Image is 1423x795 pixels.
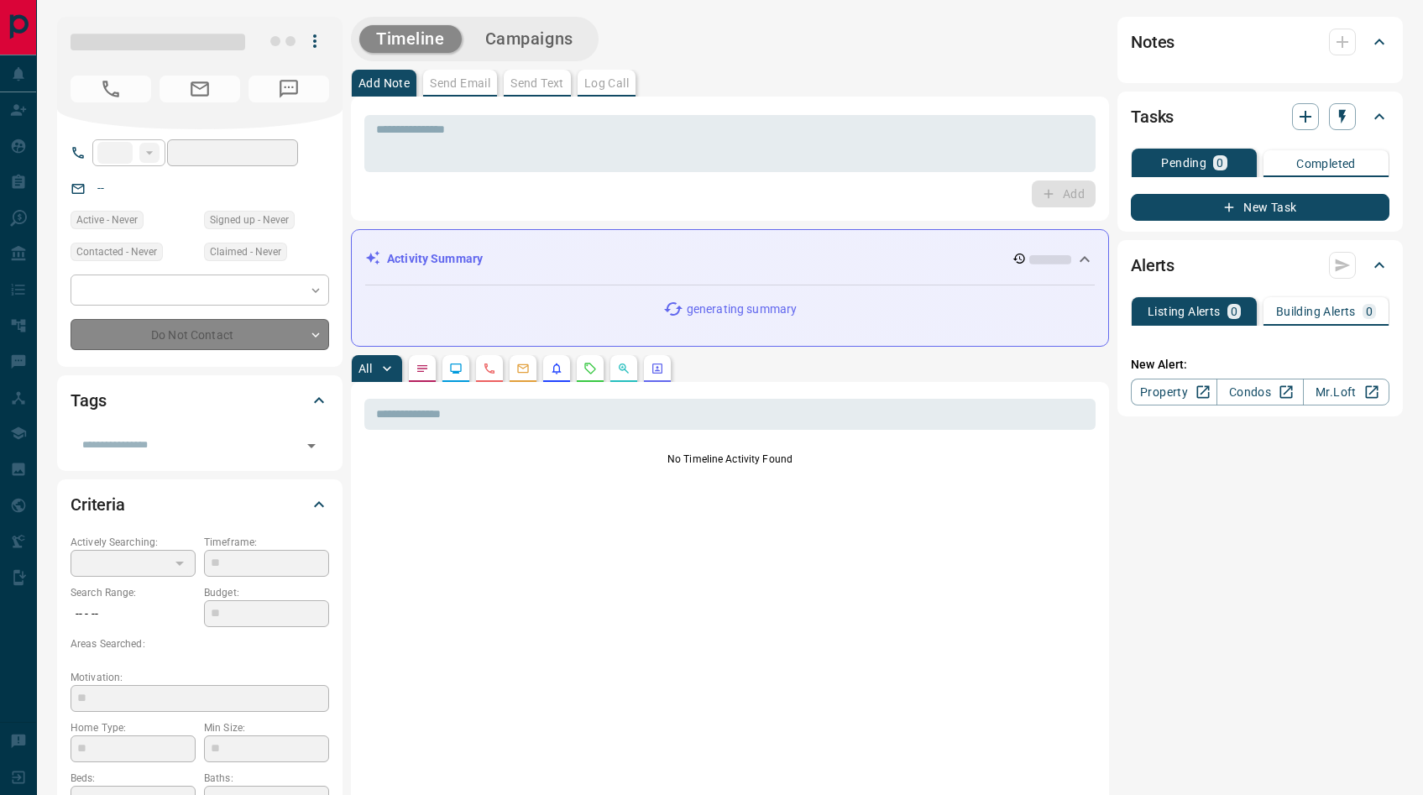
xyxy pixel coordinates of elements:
h2: Criteria [71,491,125,518]
p: Add Note [358,77,410,89]
p: Activity Summary [387,250,483,268]
p: Completed [1296,158,1356,170]
span: No Email [160,76,240,102]
a: Property [1131,379,1217,405]
svg: Lead Browsing Activity [449,362,463,375]
h2: Notes [1131,29,1174,55]
p: Actively Searching: [71,535,196,550]
svg: Notes [416,362,429,375]
div: Criteria [71,484,329,525]
p: 0 [1366,306,1373,317]
svg: Opportunities [617,362,630,375]
button: Timeline [359,25,462,53]
p: New Alert: [1131,356,1389,374]
span: No Number [249,76,329,102]
button: New Task [1131,194,1389,221]
span: Active - Never [76,212,138,228]
span: No Number [71,76,151,102]
div: Do Not Contact [71,319,329,350]
h2: Tasks [1131,103,1174,130]
p: Areas Searched: [71,636,329,651]
p: Listing Alerts [1148,306,1221,317]
p: Budget: [204,585,329,600]
a: Condos [1216,379,1303,405]
p: -- - -- [71,600,196,628]
button: Open [300,434,323,458]
p: Building Alerts [1276,306,1356,317]
p: Pending [1161,157,1206,169]
svg: Requests [583,362,597,375]
p: Home Type: [71,720,196,735]
div: Notes [1131,22,1389,62]
div: Tasks [1131,97,1389,137]
p: Baths: [204,771,329,786]
a: Mr.Loft [1303,379,1389,405]
p: Timeframe: [204,535,329,550]
p: All [358,363,372,374]
div: Tags [71,380,329,421]
span: Signed up - Never [210,212,289,228]
span: Contacted - Never [76,243,157,260]
span: Claimed - Never [210,243,281,260]
p: Min Size: [204,720,329,735]
div: Alerts [1131,245,1389,285]
button: Campaigns [468,25,590,53]
h2: Tags [71,387,106,414]
p: 0 [1231,306,1237,317]
p: No Timeline Activity Found [364,452,1096,467]
p: Search Range: [71,585,196,600]
svg: Agent Actions [651,362,664,375]
a: -- [97,181,104,195]
svg: Emails [516,362,530,375]
svg: Listing Alerts [550,362,563,375]
p: Motivation: [71,670,329,685]
h2: Alerts [1131,252,1174,279]
p: Beds: [71,771,196,786]
p: generating summary [687,301,797,318]
div: Activity Summary [365,243,1095,275]
p: 0 [1216,157,1223,169]
svg: Calls [483,362,496,375]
